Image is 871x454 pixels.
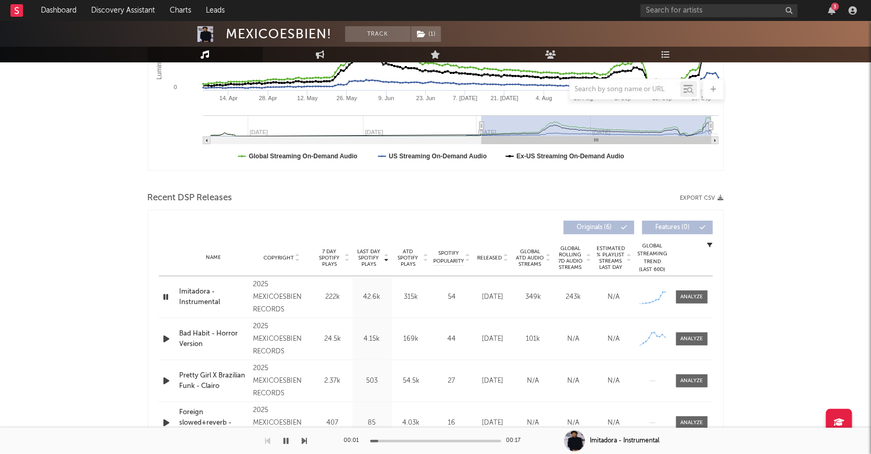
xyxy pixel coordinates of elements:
[253,278,310,316] div: 2025 MEXICOESBIEN RECORDS
[394,418,428,428] div: 4.03k
[478,255,502,261] span: Released
[556,418,591,428] div: N/A
[249,153,358,160] text: Global Streaming On-Demand Audio
[316,418,350,428] div: 407
[316,376,350,386] div: 2.37k
[394,376,428,386] div: 54.5k
[828,6,835,15] button: 3
[476,376,511,386] div: [DATE]
[476,334,511,344] div: [DATE]
[355,248,383,267] span: Last Day Spotify Plays
[831,3,839,10] div: 3
[680,195,724,201] button: Export CSV
[506,435,527,447] div: 00:17
[516,292,551,302] div: 349k
[434,334,470,344] div: 44
[597,376,632,386] div: N/A
[476,418,511,428] div: [DATE]
[433,250,464,265] span: Spotify Popularity
[570,85,680,94] input: Search by song name or URL
[316,248,344,267] span: 7 Day Spotify Plays
[411,26,441,42] button: (1)
[180,254,248,262] div: Name
[389,153,487,160] text: US Streaming On-Demand Audio
[316,292,350,302] div: 222k
[597,292,632,302] div: N/A
[434,418,470,428] div: 16
[180,407,248,438] a: Foreign slowed+reverb - Lungskull
[355,292,389,302] div: 42.6k
[355,334,389,344] div: 4.15k
[708,129,718,135] text: O…
[564,221,634,234] button: Originals(6)
[516,418,551,428] div: N/A
[597,418,632,428] div: N/A
[516,153,624,160] text: Ex-US Streaming On-Demand Audio
[597,334,632,344] div: N/A
[476,292,511,302] div: [DATE]
[570,224,619,231] span: Originals ( 6 )
[253,320,310,358] div: 2025 MEXICOESBIEN RECORDS
[641,4,798,17] input: Search for artists
[345,26,411,42] button: Track
[394,334,428,344] div: 169k
[642,221,713,234] button: Features(0)
[597,245,625,271] span: Estimated % Playlist Streams Last Day
[344,435,365,447] div: 00:01
[516,376,551,386] div: N/A
[556,245,585,271] span: Global Rolling 7D Audio Streams
[394,248,422,267] span: ATD Spotify Plays
[180,287,248,307] a: Imitadora - Instrumental
[556,334,591,344] div: N/A
[263,255,294,261] span: Copyright
[180,371,248,391] a: Pretty Girl X Brazilian Funk - Clairo
[148,192,233,204] span: Recent DSP Releases
[253,362,310,400] div: 2025 MEXICOESBIEN RECORDS
[637,242,668,274] div: Global Streaming Trend (Last 60D)
[516,248,545,267] span: Global ATD Audio Streams
[394,292,428,302] div: 315k
[649,224,697,231] span: Features ( 0 )
[355,418,389,428] div: 85
[355,376,389,386] div: 503
[556,292,591,302] div: 243k
[434,376,470,386] div: 27
[434,292,470,302] div: 54
[253,404,310,442] div: 2025 MEXICOESBIEN RECORDS
[411,26,442,42] span: ( 1 )
[180,329,248,349] a: Bad Habit - Horror Version
[226,26,332,42] div: MEXICOESBIEN!
[516,334,551,344] div: 101k
[590,436,660,446] div: Imitadora - Instrumental
[556,376,591,386] div: N/A
[316,334,350,344] div: 24.5k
